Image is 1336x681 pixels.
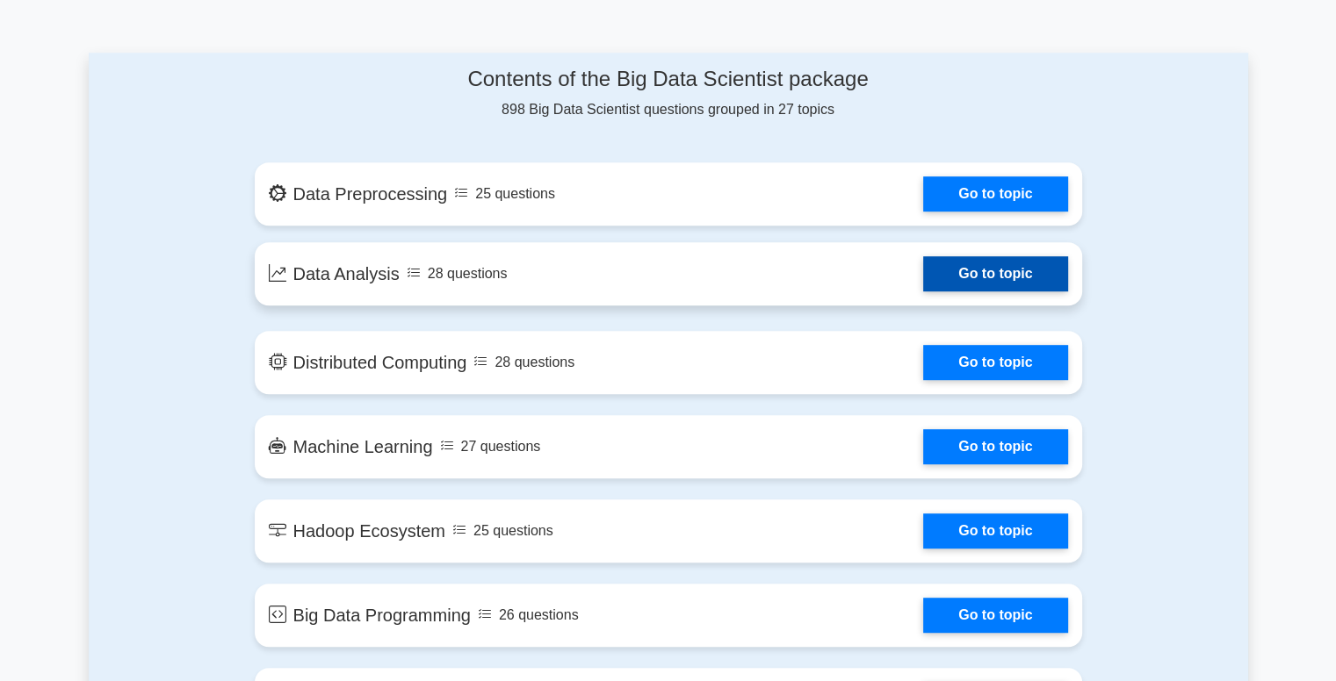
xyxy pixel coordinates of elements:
[923,176,1067,211] a: Go to topic
[923,345,1067,380] a: Go to topic
[255,67,1082,92] h4: Contents of the Big Data Scientist package
[255,67,1082,120] div: 898 Big Data Scientist questions grouped in 27 topics
[923,256,1067,291] a: Go to topic
[923,598,1067,633] a: Go to topic
[923,513,1067,548] a: Go to topic
[923,429,1067,464] a: Go to topic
